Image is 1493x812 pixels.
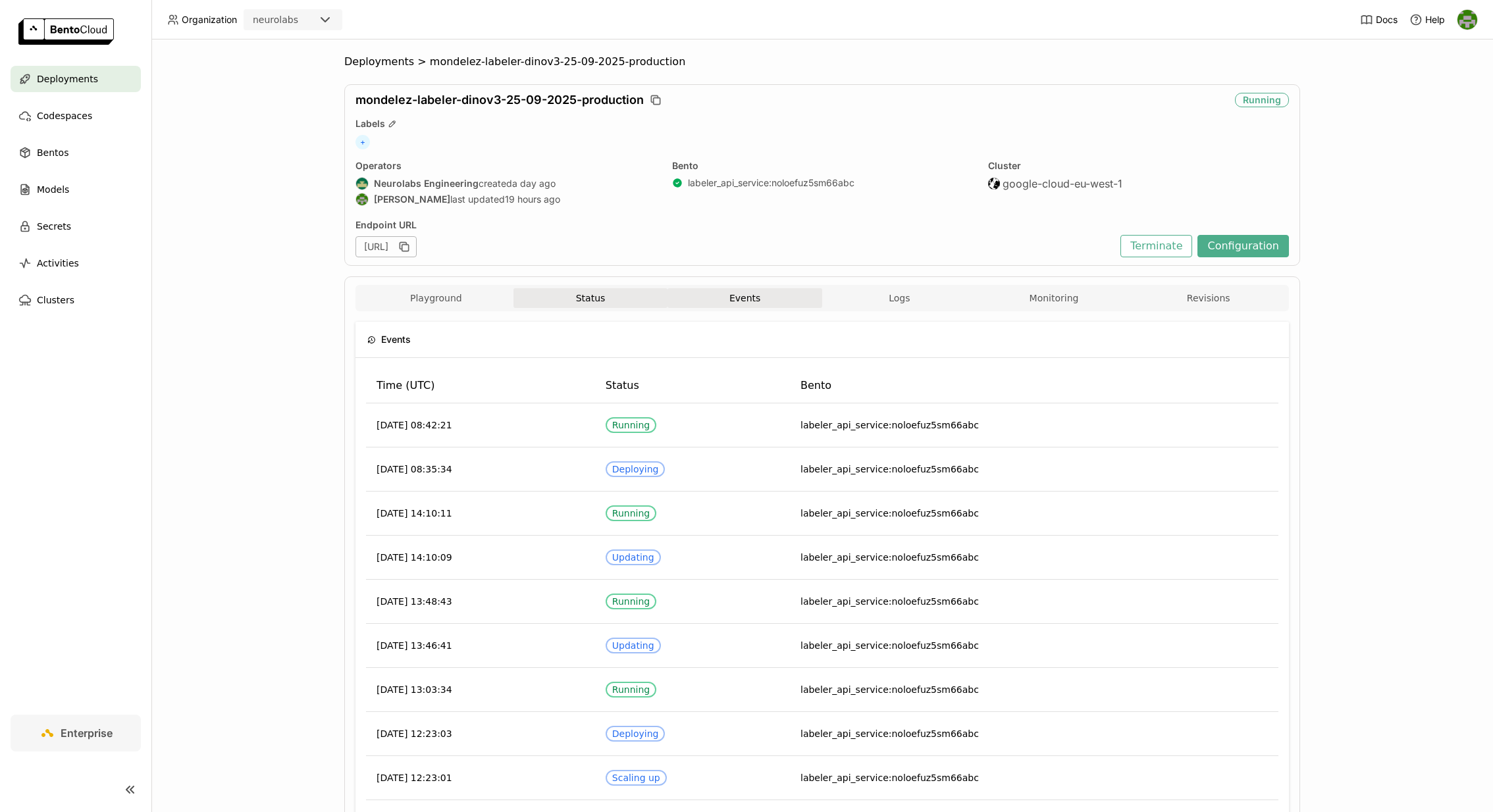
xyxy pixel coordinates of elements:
span: Organization [182,14,237,26]
button: Playground [359,288,513,308]
a: Bentos [11,140,141,166]
a: Deployments [11,66,141,92]
div: Updating [612,552,654,563]
span: + [355,135,370,149]
span: Help [1425,14,1445,26]
span: a day ago [512,178,556,190]
input: Selected neurolabs. [300,14,301,27]
button: Events [668,288,822,308]
a: Enterprise [11,715,141,751]
td: [DATE] 12:23:03 [366,712,595,756]
span: labeler_api_service:noloefuz5sm66abc [800,773,979,783]
div: [URL] [355,236,417,257]
a: Codespaces [11,103,141,129]
div: Cluster [988,160,1289,172]
div: Endpoint URL [355,219,1114,231]
td: [DATE] 14:10:11 [366,492,595,536]
div: Scaling up [612,773,660,783]
span: mondelez-labeler-dinov3-25-09-2025-production [430,55,685,68]
td: [DATE] 08:42:21 [366,403,595,447]
span: labeler_api_service:noloefuz5sm66abc [800,552,979,563]
span: Secrets [37,218,71,234]
span: labeler_api_service:noloefuz5sm66abc [800,508,979,519]
a: Activities [11,250,141,276]
div: last updated [355,193,656,206]
button: Status [513,288,668,308]
strong: Neurolabs Engineering [374,178,479,190]
div: Bento [672,160,973,172]
td: [DATE] 14:10:09 [366,536,595,580]
nav: Breadcrumbs navigation [344,55,1300,68]
td: [DATE] 08:35:34 [366,447,595,492]
span: Docs [1376,14,1398,26]
img: Toby Thomas [356,193,368,205]
span: labeler_api_service:noloefuz5sm66abc [800,464,979,474]
span: 19 hours ago [505,193,560,205]
div: Operators [355,160,656,172]
div: Running [612,420,650,430]
span: labeler_api_service:noloefuz5sm66abc [800,728,979,739]
a: Models [11,176,141,203]
span: Events [381,332,411,347]
span: Bentos [37,145,68,161]
span: Activities [37,255,79,271]
div: created [355,177,656,190]
span: Deployments [344,55,414,68]
button: Revisions [1131,288,1286,308]
div: Running [1235,93,1289,107]
th: Bento [790,368,1278,403]
th: Status [595,368,790,403]
span: labeler_api_service:noloefuz5sm66abc [800,596,979,607]
a: labeler_api_service:noloefuz5sm66abc [688,177,854,189]
span: google-cloud-eu-west-1 [1003,177,1122,190]
div: Deploying [612,464,659,474]
td: [DATE] 13:46:41 [366,624,595,668]
span: Deployments [37,71,98,87]
img: logo [18,18,114,45]
th: Time (UTC) [366,368,595,403]
td: [DATE] 13:48:43 [366,580,595,624]
td: [DATE] 12:23:01 [366,756,595,800]
span: > [414,55,430,68]
td: [DATE] 13:03:34 [366,668,595,712]
strong: [PERSON_NAME] [374,193,450,205]
div: neurolabs [253,13,298,26]
div: Running [612,684,650,695]
a: Docs [1360,13,1398,26]
span: Models [37,182,69,197]
button: Terminate [1120,235,1192,257]
a: Clusters [11,287,141,313]
span: mondelez-labeler-dinov3-25-09-2025-production [355,93,644,107]
span: Clusters [37,292,74,308]
div: Help [1409,13,1445,26]
img: Toby Thomas [1457,10,1477,30]
div: Deploying [612,728,659,739]
button: Monitoring [977,288,1132,308]
a: Secrets [11,213,141,240]
div: Running [612,508,650,519]
img: Neurolabs Engineering [356,178,368,190]
span: labeler_api_service:noloefuz5sm66abc [800,684,979,695]
span: labeler_api_service:noloefuz5sm66abc [800,640,979,651]
span: Enterprise [61,726,113,740]
span: Logs [889,292,910,304]
button: Configuration [1197,235,1289,257]
div: Running [612,596,650,607]
div: Updating [612,640,654,651]
span: Codespaces [37,108,92,124]
div: Labels [355,118,1289,130]
span: labeler_api_service:noloefuz5sm66abc [800,420,979,430]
